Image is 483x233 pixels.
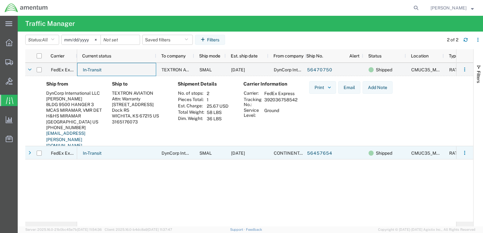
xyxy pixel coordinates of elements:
input: Not set [62,35,101,45]
span: Client: 2025.16.0-b4dc8a9 [105,228,172,231]
button: Email [338,81,360,94]
div: BLDG 9500 HANGER 3 [46,102,102,107]
th: No. of stops: [178,90,205,97]
span: [DATE] 11:37:47 [148,228,172,231]
h4: Shipment Details [178,81,233,87]
span: To company [161,53,186,58]
th: Tracking No.: [243,97,262,107]
span: Location [411,53,429,58]
a: Support [230,228,246,231]
th: Service Level: [243,107,262,118]
button: Filters [195,35,225,45]
div: 3165176073 [112,119,168,125]
button: Print [309,81,336,94]
span: Alert [349,53,359,58]
span: Type [449,53,458,58]
span: Server: 2025.16.0-21b0bc45e7b [25,228,102,231]
span: Est. ship date [231,53,258,58]
a: Feedback [246,228,262,231]
div: MCAS MIRAMAR, VMR DET H&HS MIRAMAR [46,107,102,119]
td: 58 LBS [205,109,231,116]
div: [STREET_ADDRESS] [112,102,168,107]
td: Ground [262,107,300,118]
span: Filters [476,71,481,83]
img: dropdown [327,85,332,90]
span: 08/11/2025 [231,151,245,156]
span: SMAL [199,151,212,156]
h4: Carrier Information [243,81,294,87]
span: Shipped [376,146,392,160]
a: 56470750 [307,65,333,75]
h4: Ship to [112,81,168,87]
th: Est. Charge: [178,103,205,109]
div: TEXTRON AVIATION [112,90,168,96]
span: Ship mode [199,53,220,58]
span: 08/12/2025 [231,67,245,72]
button: Add Note [363,81,393,94]
span: From company [273,53,303,58]
td: 392036758542 [262,97,300,107]
span: DynCorp International LLC [274,67,327,72]
td: 25.67 USD [205,103,231,109]
th: Pieces Total: [178,97,205,103]
td: 2 [205,90,231,97]
td: 36 LBS [205,116,231,122]
div: [PERSON_NAME] [46,96,102,102]
h4: Traffic Manager [25,16,75,32]
div: WICHITA, KS 67215 US [112,113,168,119]
span: SMAL [199,67,212,72]
div: [GEOGRAPHIC_DATA] US [46,119,102,125]
span: Status [368,53,382,58]
a: In-Transit [83,148,102,158]
span: TEXTRON AVIATION [162,67,203,72]
button: Status:All [25,35,59,45]
th: Dim. Weight: [178,116,205,122]
span: Copyright © [DATE]-[DATE] Agistix Inc., All Rights Reserved [378,227,475,232]
td: FedEx Express [262,90,300,97]
div: [PHONE_NUMBER] [46,125,102,130]
button: [PERSON_NAME] [430,4,474,12]
a: [EMAIL_ADDRESS][PERSON_NAME][DOMAIN_NAME] [46,131,85,148]
span: All [42,37,48,42]
span: Current status [82,53,111,58]
a: In-Transit [83,65,102,75]
button: Saved filters [142,35,193,45]
img: logo [4,3,48,13]
td: 1 [205,97,231,103]
div: Attn: Warranty [112,96,168,102]
span: Ben Nguyen [431,4,467,11]
span: RATED [449,67,463,72]
h4: Ship from [46,81,102,87]
div: 2 of 2 [447,37,458,43]
span: Carrier [51,53,64,58]
input: Not set [101,35,140,45]
span: CONTINENTAL TESTING [274,151,325,156]
span: FedEx Express [51,151,81,156]
span: [DATE] 11:54:36 [77,228,102,231]
span: DynCorp International LLC [162,151,215,156]
div: Dock R5 [112,107,168,113]
div: DynCorp International LLC [46,90,102,96]
a: 56457654 [307,148,333,158]
th: Carrier: [243,90,262,97]
span: Shipped [376,63,392,76]
span: RATED [449,151,463,156]
th: Total Weight: [178,109,205,116]
span: FedEx Express [51,67,81,72]
span: Ship No. [306,53,323,58]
